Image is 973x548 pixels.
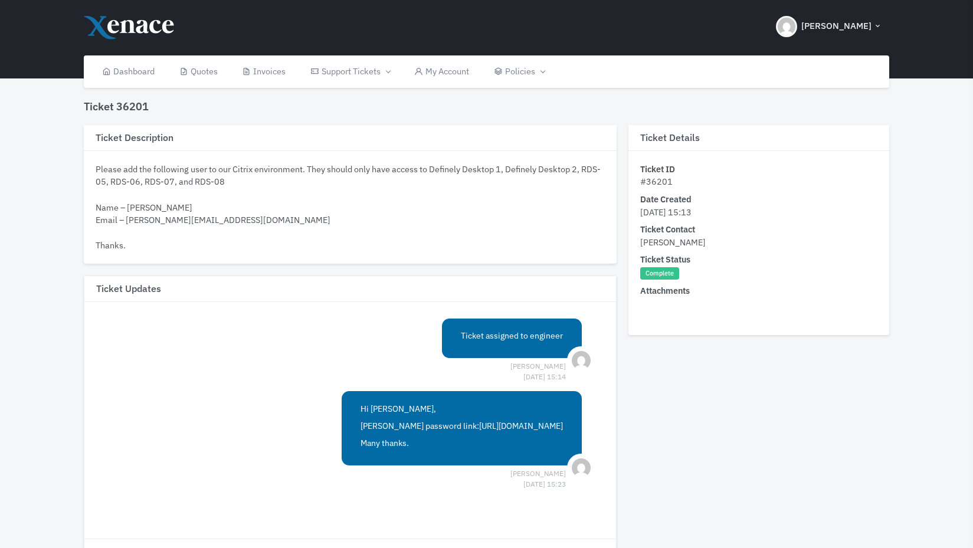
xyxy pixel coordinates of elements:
[402,55,481,88] a: My Account
[479,421,563,431] a: [URL][DOMAIN_NAME]
[776,16,797,37] img: Header Avatar
[769,6,889,47] button: [PERSON_NAME]
[628,125,889,151] h3: Ticket Details
[84,276,616,302] h3: Ticket Updates
[640,176,673,187] span: #36201
[461,330,563,342] p: Ticket assigned to engineer
[640,237,706,248] span: [PERSON_NAME]
[640,223,877,236] dt: Ticket Contact
[298,55,402,88] a: Support Tickets
[640,267,679,280] span: Complete
[84,125,617,151] h3: Ticket Description
[167,55,230,88] a: Quotes
[801,19,872,33] span: [PERSON_NAME]
[361,420,563,432] p: [PERSON_NAME] password link:
[361,437,563,449] p: Many thanks.
[640,284,877,297] dt: Attachments
[361,403,563,415] p: Hi [PERSON_NAME],
[640,206,692,218] span: [DATE] 15:13
[84,100,149,113] h4: Ticket 36201
[96,163,605,252] div: Please add the following user to our Citrix environment. They should only have access to Definely...
[640,163,877,176] dt: Ticket ID
[230,55,298,88] a: Invoices
[510,468,566,479] span: [PERSON_NAME] [DATE] 15:23
[90,55,167,88] a: Dashboard
[510,361,566,372] span: [PERSON_NAME] [DATE] 15:14
[640,193,877,206] dt: Date Created
[481,55,556,88] a: Policies
[640,253,877,266] dt: Ticket Status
